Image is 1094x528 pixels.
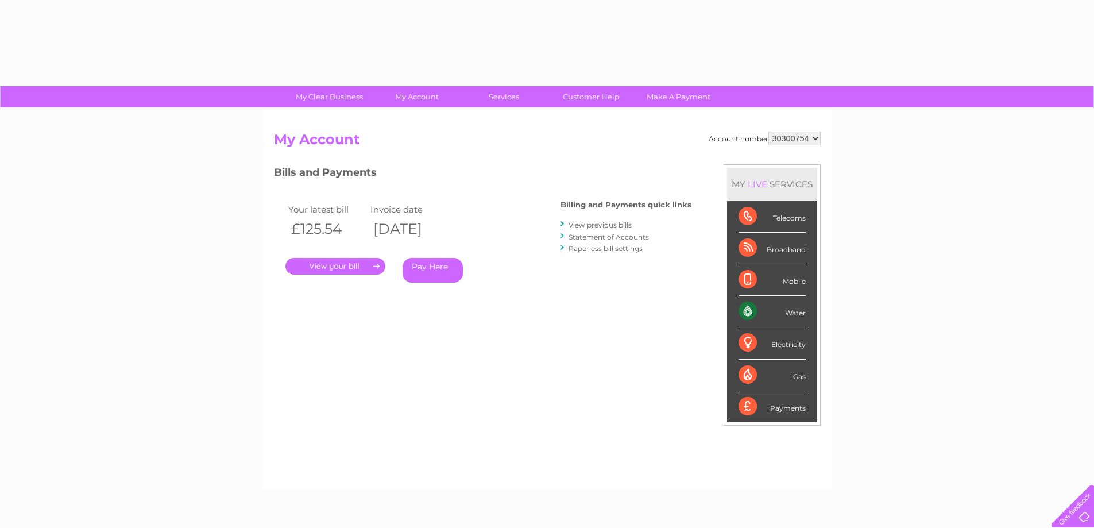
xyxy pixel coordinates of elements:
a: Customer Help [544,86,639,107]
a: My Clear Business [282,86,377,107]
a: Make A Payment [631,86,726,107]
div: Water [739,296,806,327]
a: View previous bills [569,221,632,229]
div: Payments [739,391,806,422]
div: Broadband [739,233,806,264]
a: Paperless bill settings [569,244,643,253]
a: Pay Here [403,258,463,283]
h3: Bills and Payments [274,164,691,184]
td: Your latest bill [285,202,368,217]
div: Telecoms [739,201,806,233]
div: Mobile [739,264,806,296]
h4: Billing and Payments quick links [560,201,691,209]
a: My Account [369,86,464,107]
div: Account number [709,132,821,145]
th: [DATE] [368,217,450,241]
div: Electricity [739,327,806,359]
div: LIVE [745,179,770,190]
h2: My Account [274,132,821,153]
a: Statement of Accounts [569,233,649,241]
td: Invoice date [368,202,450,217]
div: Gas [739,360,806,391]
div: MY SERVICES [727,168,817,201]
a: . [285,258,385,275]
th: £125.54 [285,217,368,241]
a: Services [457,86,551,107]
